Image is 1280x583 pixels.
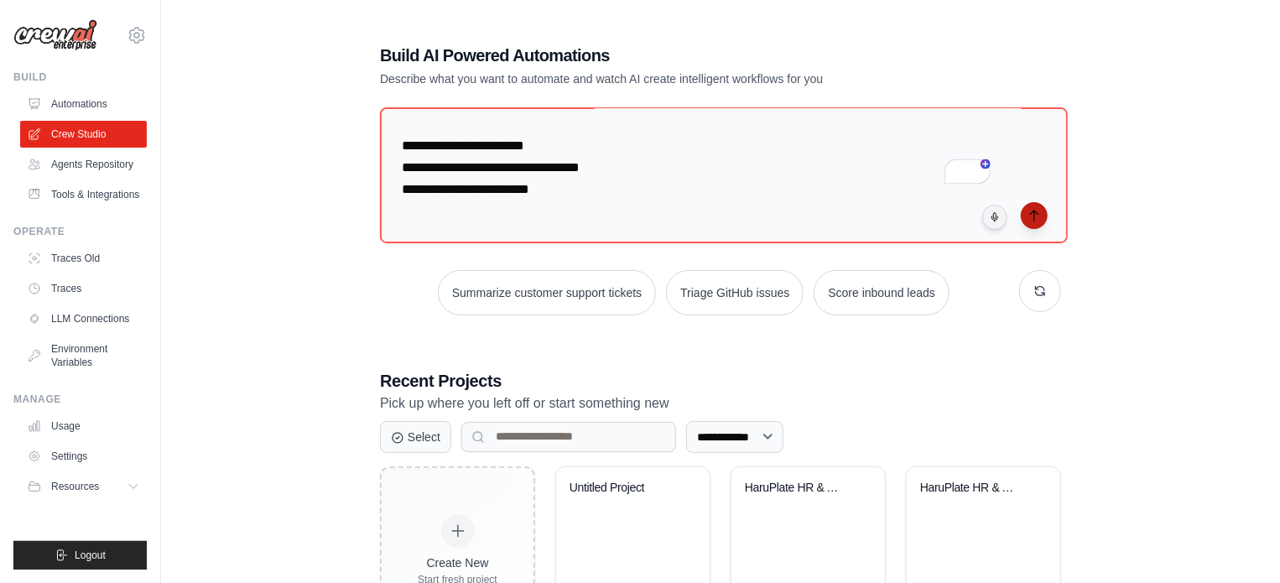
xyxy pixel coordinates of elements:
a: LLM Connections [20,305,147,332]
button: Click to speak your automation idea [982,205,1007,230]
button: Select [380,421,451,453]
a: Traces [20,275,147,302]
div: HaruPlate HR & Admin Intelligence Orchestra [920,481,1022,496]
h1: Build AI Powered Automations [380,44,944,67]
div: Operate [13,225,147,238]
span: Logout [75,549,106,562]
div: Build [13,70,147,84]
a: Traces Old [20,245,147,272]
a: Environment Variables [20,336,147,376]
div: Untitled Project [570,481,671,496]
a: Crew Studio [20,121,147,148]
iframe: Chat Widget [1196,502,1280,583]
button: Resources [20,473,147,500]
h3: Recent Projects [380,369,1061,393]
textarea: To enrich screen reader interactions, please activate Accessibility in Grammarly extension settings [380,107,1068,243]
a: Automations [20,91,147,117]
p: Describe what you want to automate and watch AI create intelligent workflows for you [380,70,944,87]
button: Logout [13,541,147,570]
button: Summarize customer support tickets [438,270,656,315]
button: Triage GitHub issues [666,270,804,315]
button: Score inbound leads [814,270,950,315]
div: Manage [13,393,147,406]
button: Get new suggestions [1019,270,1061,312]
a: Agents Repository [20,151,147,178]
div: Create New [418,554,497,571]
span: Resources [51,480,99,493]
img: Logo [13,19,97,51]
a: Tools & Integrations [20,181,147,208]
div: HaruPlate HR & Admin Intelligence Orchestra [745,481,846,496]
a: Usage [20,413,147,440]
a: Settings [20,443,147,470]
p: Pick up where you left off or start something new [380,393,1061,414]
